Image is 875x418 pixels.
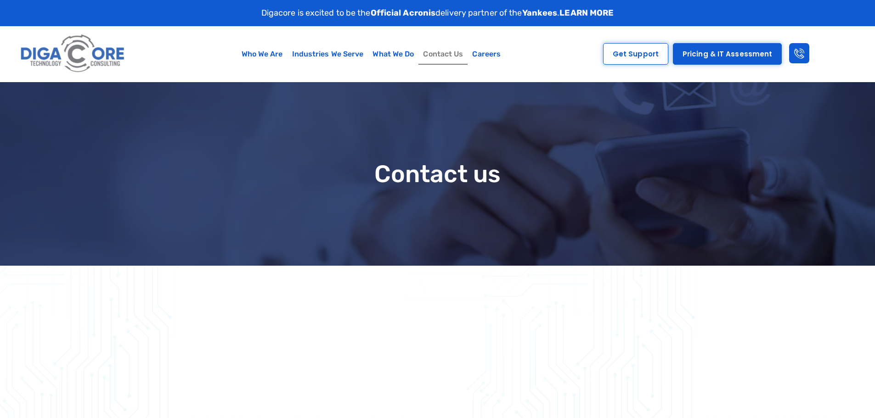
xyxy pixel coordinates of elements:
span: Pricing & IT Assessment [683,50,772,57]
h1: Contact us [144,161,732,187]
strong: Yankees [522,8,558,18]
a: LEARN MORE [559,8,614,18]
a: Careers [468,44,505,65]
strong: Official Acronis [371,8,436,18]
a: Industries We Serve [288,44,368,65]
p: Digacore is excited to be the delivery partner of the . [261,7,614,19]
a: Who We Are [237,44,288,65]
span: Get Support [613,50,659,57]
a: Get Support [603,43,668,65]
a: Contact Us [418,44,468,65]
nav: Menu [172,44,570,65]
img: Digacore logo 1 [18,31,128,77]
a: What We Do [368,44,418,65]
a: Pricing & IT Assessment [673,43,782,65]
